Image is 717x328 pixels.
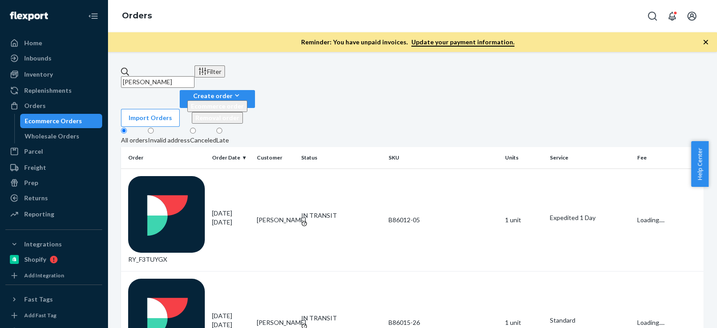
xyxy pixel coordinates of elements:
[550,316,630,325] p: Standard
[20,114,103,128] a: Ecommerce Orders
[24,178,38,187] div: Prep
[24,272,64,279] div: Add Integration
[190,136,216,145] div: Canceled
[24,240,62,249] div: Integrations
[411,38,514,47] a: Update your payment information.
[194,65,225,78] button: Filter
[5,310,102,321] a: Add Fast Tag
[187,100,247,112] button: Ecommerce order
[298,147,385,168] th: Status
[180,90,255,108] button: Create orderEcommerce orderRemoval order
[84,7,102,25] button: Close Navigation
[501,168,546,271] td: 1 unit
[148,128,154,134] input: Invalid address
[5,237,102,251] button: Integrations
[25,117,82,125] div: Ecommerce Orders
[634,168,704,271] td: Loading....
[10,12,48,21] img: Flexport logo
[20,129,103,143] a: Wholesale Orders
[691,141,708,187] button: Help Center
[501,147,546,168] th: Units
[24,39,42,47] div: Home
[663,7,681,25] button: Open notifications
[216,136,229,145] div: Late
[190,128,196,134] input: Canceled
[5,176,102,190] a: Prep
[5,252,102,267] a: Shopify
[24,295,53,304] div: Fast Tags
[195,114,239,121] span: Removal order
[24,194,48,203] div: Returns
[24,147,43,156] div: Parcel
[187,91,247,100] div: Create order
[24,255,46,264] div: Shopify
[198,67,221,76] div: Filter
[24,70,53,79] div: Inventory
[5,292,102,306] button: Fast Tags
[253,168,298,271] td: [PERSON_NAME]
[389,318,498,327] div: B86015-26
[301,211,381,220] div: IN TRANSIT
[122,11,152,21] a: Orders
[121,136,148,145] div: All orders
[121,128,127,134] input: All orders
[216,128,222,134] input: Late
[5,144,102,159] a: Parcel
[257,154,294,161] div: Customer
[5,99,102,113] a: Orders
[191,102,244,110] span: Ecommerce order
[208,147,253,168] th: Order Date
[5,207,102,221] a: Reporting
[115,3,159,29] ol: breadcrumbs
[24,311,56,319] div: Add Fast Tag
[5,270,102,281] a: Add Integration
[24,163,46,172] div: Freight
[128,176,205,264] div: RY_F3TUYGX
[301,314,381,323] div: IN TRANSIT
[5,191,102,205] a: Returns
[121,147,208,168] th: Order
[385,147,501,168] th: SKU
[25,132,79,141] div: Wholesale Orders
[5,83,102,98] a: Replenishments
[389,216,498,224] div: B86012-05
[121,76,194,88] input: Search orders
[301,38,514,47] p: Reminder: You have unpaid invoices.
[644,7,661,25] button: Open Search Box
[5,160,102,175] a: Freight
[683,7,701,25] button: Open account menu
[24,210,54,219] div: Reporting
[546,147,634,168] th: Service
[550,213,630,222] p: Expedited 1 Day
[5,51,102,65] a: Inbounds
[5,67,102,82] a: Inventory
[192,112,243,124] button: Removal order
[5,36,102,50] a: Home
[24,86,72,95] div: Replenishments
[212,218,250,227] p: [DATE]
[24,101,46,110] div: Orders
[212,209,250,227] div: [DATE]
[148,136,190,145] div: Invalid address
[634,147,704,168] th: Fee
[24,54,52,63] div: Inbounds
[121,109,180,127] button: Import Orders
